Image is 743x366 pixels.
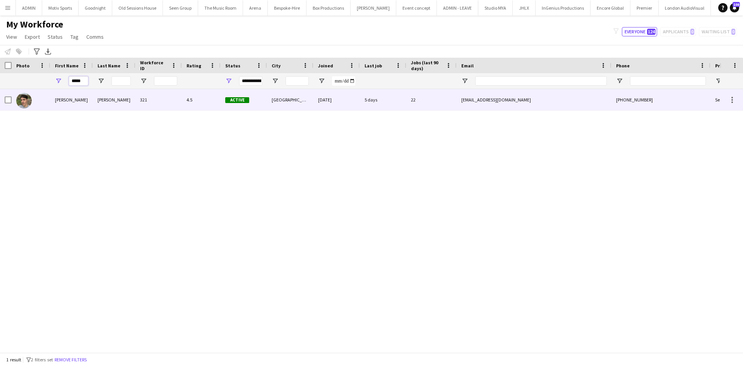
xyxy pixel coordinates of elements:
[98,63,120,69] span: Last Name
[42,0,79,15] button: Motiv Sports
[313,89,360,110] div: [DATE]
[272,77,279,84] button: Open Filter Menu
[513,0,536,15] button: JHLX
[647,29,656,35] span: 124
[306,0,351,15] button: Box Productions
[111,76,131,86] input: Last Name Filter Input
[3,32,20,42] a: View
[16,93,32,108] img: Alistair Redding
[182,89,221,110] div: 4.5
[32,47,41,56] app-action-btn: Advanced filters
[31,357,53,363] span: 2 filters set
[611,89,710,110] div: [PHONE_NUMBER]
[135,89,182,110] div: 321
[55,63,79,69] span: First Name
[55,77,62,84] button: Open Filter Menu
[478,0,513,15] button: Studio MYA
[45,32,66,42] a: Status
[69,76,88,86] input: First Name Filter Input
[318,63,333,69] span: Joined
[286,76,309,86] input: City Filter Input
[715,63,731,69] span: Profile
[437,0,478,15] button: ADMIN - LEAVE
[332,76,355,86] input: Joined Filter Input
[83,32,107,42] a: Comms
[225,77,232,84] button: Open Filter Menu
[198,0,243,15] button: The Music Room
[163,0,198,15] button: Seen Group
[360,89,406,110] div: 5 days
[25,33,40,40] span: Export
[53,356,88,364] button: Remove filters
[272,63,281,69] span: City
[536,0,591,15] button: InGenius Productions
[16,0,42,15] button: ADMIN
[730,3,739,12] a: 108
[93,89,135,110] div: [PERSON_NAME]
[86,33,104,40] span: Comms
[659,0,711,15] button: London AudioVisual
[622,27,657,36] button: Everyone124
[591,0,630,15] button: Encore Global
[243,0,268,15] button: Arena
[406,89,457,110] div: 22
[6,19,63,30] span: My Workforce
[225,63,240,69] span: Status
[98,77,104,84] button: Open Filter Menu
[154,76,177,86] input: Workforce ID Filter Input
[461,63,474,69] span: Email
[67,32,82,42] a: Tag
[630,76,706,86] input: Phone Filter Input
[140,77,147,84] button: Open Filter Menu
[268,0,306,15] button: Bespoke-Hire
[50,89,93,110] div: [PERSON_NAME]
[225,97,249,103] span: Active
[630,0,659,15] button: Premier
[267,89,313,110] div: [GEOGRAPHIC_DATA]
[475,76,607,86] input: Email Filter Input
[715,77,722,84] button: Open Filter Menu
[22,32,43,42] a: Export
[187,63,201,69] span: Rating
[396,0,437,15] button: Event concept
[616,77,623,84] button: Open Filter Menu
[616,63,630,69] span: Phone
[461,77,468,84] button: Open Filter Menu
[70,33,79,40] span: Tag
[112,0,163,15] button: Old Sessions House
[365,63,382,69] span: Last job
[16,63,29,69] span: Photo
[457,89,611,110] div: [EMAIL_ADDRESS][DOMAIN_NAME]
[79,0,112,15] button: Goodnight
[48,33,63,40] span: Status
[318,77,325,84] button: Open Filter Menu
[140,60,168,71] span: Workforce ID
[351,0,396,15] button: [PERSON_NAME]
[411,60,443,71] span: Jobs (last 90 days)
[43,47,53,56] app-action-btn: Export XLSX
[733,2,740,7] span: 108
[6,33,17,40] span: View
